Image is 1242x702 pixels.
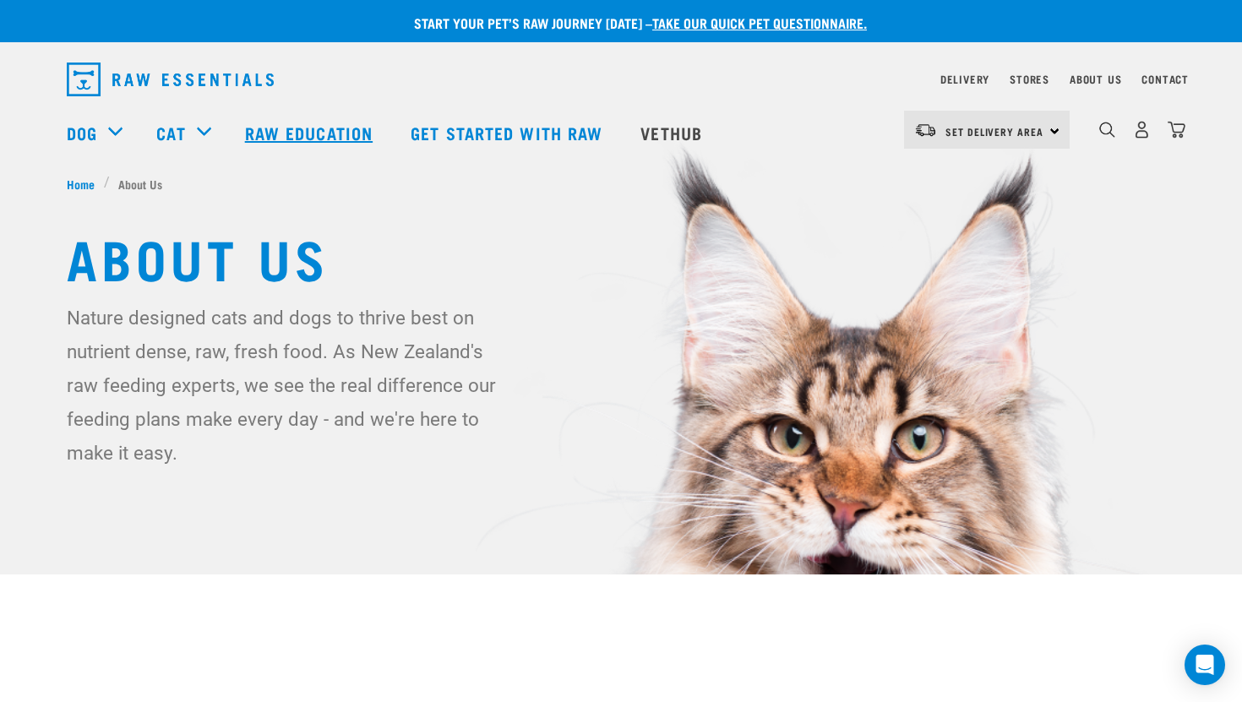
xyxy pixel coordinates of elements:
[1168,121,1185,139] img: home-icon@2x.png
[67,120,97,145] a: Dog
[914,122,937,138] img: van-moving.png
[1010,76,1049,82] a: Stores
[67,63,274,96] img: Raw Essentials Logo
[1070,76,1121,82] a: About Us
[1185,645,1225,685] div: Open Intercom Messenger
[652,19,867,26] a: take our quick pet questionnaire.
[53,56,1189,103] nav: dropdown navigation
[67,226,1175,287] h1: About Us
[67,175,1175,193] nav: breadcrumbs
[624,99,723,166] a: Vethub
[67,301,510,470] p: Nature designed cats and dogs to thrive best on nutrient dense, raw, fresh food. As New Zealand's...
[67,175,104,193] a: Home
[1099,122,1115,138] img: home-icon-1@2x.png
[67,175,95,193] span: Home
[228,99,394,166] a: Raw Education
[940,76,989,82] a: Delivery
[945,128,1043,134] span: Set Delivery Area
[156,120,185,145] a: Cat
[1133,121,1151,139] img: user.png
[394,99,624,166] a: Get started with Raw
[1141,76,1189,82] a: Contact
